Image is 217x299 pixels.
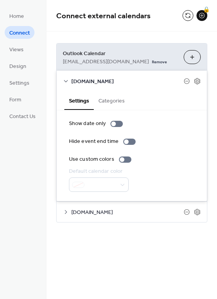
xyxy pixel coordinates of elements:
[9,29,30,37] span: Connect
[9,113,36,121] span: Contact Us
[94,91,129,109] button: Categories
[5,43,28,56] a: Views
[63,58,149,66] span: [EMAIL_ADDRESS][DOMAIN_NAME]
[69,167,127,176] div: Default calendar color
[71,78,184,86] span: [DOMAIN_NAME]
[5,26,34,39] a: Connect
[71,209,184,217] span: [DOMAIN_NAME]
[56,9,151,24] span: Connect external calendars
[5,76,34,89] a: Settings
[5,93,26,106] a: Form
[9,63,26,71] span: Design
[69,155,114,163] div: Use custom colors
[9,12,24,21] span: Home
[64,91,94,110] button: Settings
[63,50,177,58] span: Outlook Calendar
[9,46,24,54] span: Views
[5,59,31,72] a: Design
[69,137,119,146] div: Hide event end time
[69,120,106,128] div: Show date only
[5,110,40,122] a: Contact Us
[9,96,21,104] span: Form
[152,59,167,65] span: Remove
[9,79,29,87] span: Settings
[5,9,29,22] a: Home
